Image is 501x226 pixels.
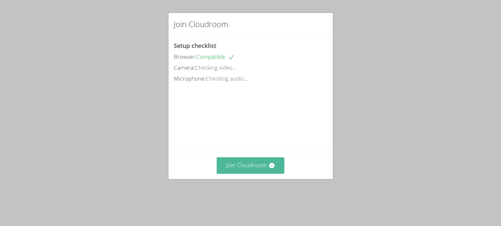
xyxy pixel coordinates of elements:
button: Join Cloudroom [217,157,284,173]
span: Checking audio... [206,75,248,82]
h2: Join Cloudroom [174,18,228,30]
span: Checking video... [195,64,236,71]
span: Browser: [174,53,196,60]
span: Camera: [174,64,195,71]
span: Compatible [196,53,234,60]
span: Setup checklist [174,42,216,50]
span: Microphone: [174,75,206,82]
